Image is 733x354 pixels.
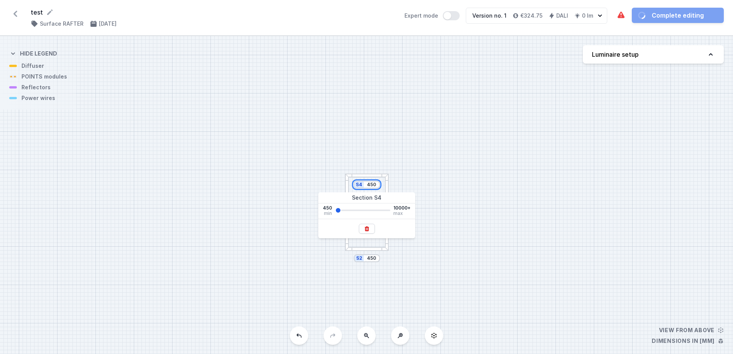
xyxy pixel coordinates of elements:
[393,211,403,216] span: max
[583,45,724,64] button: Luminaire setup
[359,224,375,234] button: Remove the binding section
[324,211,332,216] span: min
[582,12,593,20] h4: 0 lm
[20,50,57,57] h4: Hide legend
[318,192,415,203] div: Section S4
[46,8,54,16] button: Rename project
[393,205,411,211] span: 10000+
[31,8,395,17] form: test
[592,50,639,59] h4: Luminaire setup
[443,11,460,20] button: Expert mode
[365,182,378,188] input: Dimension [mm]
[99,20,117,28] h4: [DATE]
[556,12,568,20] h4: DALI
[9,44,57,62] button: Hide legend
[40,20,84,28] h4: Surface RAFTER
[472,12,506,20] div: Version no. 1
[365,255,378,261] input: Dimension [mm]
[323,205,332,211] span: 450
[520,12,542,20] h4: €324.75
[466,8,607,24] button: Version no. 1€324.75DALI0 lm
[404,11,460,20] label: Expert mode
